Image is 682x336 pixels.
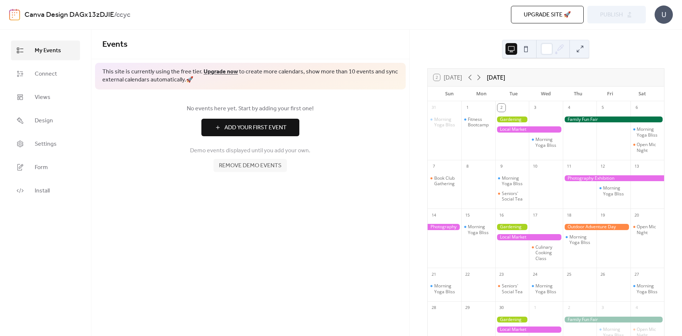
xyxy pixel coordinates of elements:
[35,187,50,195] span: Install
[502,175,526,187] div: Morning Yoga Bliss
[565,270,573,278] div: 25
[495,224,529,230] div: Gardening Workshop
[535,244,560,261] div: Culinary Cooking Class
[35,46,61,55] span: My Events
[565,163,573,171] div: 11
[565,211,573,219] div: 18
[11,87,80,107] a: Views
[531,163,539,171] div: 10
[428,175,461,187] div: Book Club Gathering
[633,163,641,171] div: 13
[495,317,529,323] div: Gardening Workshop
[562,87,594,101] div: Thu
[563,317,664,323] div: Family Fun Fair
[433,87,466,101] div: Sun
[599,211,607,219] div: 19
[116,8,130,22] b: ccyc
[529,244,562,261] div: Culinary Cooking Class
[468,117,492,128] div: Fitness Bootcamp
[35,117,53,125] span: Design
[463,270,471,278] div: 22
[213,159,287,172] button: Remove demo events
[637,283,661,294] div: Morning Yoga Bliss
[9,9,20,20] img: logo
[434,175,459,187] div: Book Club Gathering
[497,163,505,171] div: 9
[633,304,641,312] div: 4
[531,104,539,112] div: 3
[502,191,526,202] div: Seniors' Social Tea
[434,117,459,128] div: Morning Yoga Bliss
[637,126,661,138] div: Morning Yoga Bliss
[596,185,630,196] div: Morning Yoga Bliss
[35,163,48,172] span: Form
[102,104,398,113] span: No events here yet. Start by adding your first one!
[430,304,438,312] div: 28
[461,117,495,128] div: Fitness Bootcamp
[430,270,438,278] div: 21
[466,87,498,101] div: Mon
[463,211,471,219] div: 15
[114,8,116,22] b: /
[535,137,560,148] div: Morning Yoga Bliss
[497,104,505,112] div: 2
[626,87,658,101] div: Sat
[428,117,461,128] div: Morning Yoga Bliss
[11,64,80,84] a: Connect
[535,283,560,294] div: Morning Yoga Bliss
[630,224,664,235] div: Open Mic Night
[468,224,492,235] div: Morning Yoga Bliss
[563,117,664,123] div: Family Fun Fair
[531,211,539,219] div: 17
[563,224,630,230] div: Outdoor Adventure Day
[529,137,562,148] div: Morning Yoga Bliss
[565,104,573,112] div: 4
[495,283,529,294] div: Seniors' Social Tea
[637,142,661,153] div: Open Mic Night
[495,191,529,202] div: Seniors' Social Tea
[463,163,471,171] div: 8
[204,66,238,77] a: Upgrade now
[487,73,505,82] div: [DATE]
[594,87,626,101] div: Fri
[599,304,607,312] div: 3
[463,104,471,112] div: 1
[630,283,664,294] div: Morning Yoga Bliss
[603,185,628,196] div: Morning Yoga Bliss
[201,119,299,136] button: Add Your First Event
[531,270,539,278] div: 24
[428,283,461,294] div: Morning Yoga Bliss
[224,123,287,132] span: Add Your First Event
[11,111,80,130] a: Design
[102,119,398,136] a: Add Your First Event
[511,6,584,23] button: Upgrade site 🚀
[102,37,128,53] span: Events
[530,87,562,101] div: Wed
[35,140,57,149] span: Settings
[637,224,661,235] div: Open Mic Night
[495,234,563,240] div: Local Market
[497,304,505,312] div: 30
[428,224,461,230] div: Photography Exhibition
[563,234,596,245] div: Morning Yoga Bliss
[524,11,571,19] span: Upgrade site 🚀
[531,304,539,312] div: 1
[495,327,563,333] div: Local Market
[599,270,607,278] div: 26
[630,126,664,138] div: Morning Yoga Bliss
[630,142,664,153] div: Open Mic Night
[430,163,438,171] div: 7
[190,146,310,155] span: Demo events displayed until you add your own.
[463,304,471,312] div: 29
[569,234,594,245] div: Morning Yoga Bliss
[219,161,281,170] span: Remove demo events
[563,175,664,182] div: Photography Exhibition
[430,104,438,112] div: 31
[11,181,80,201] a: Install
[11,134,80,154] a: Settings
[633,270,641,278] div: 27
[35,93,50,102] span: Views
[633,104,641,112] div: 6
[497,270,505,278] div: 23
[655,5,673,24] div: U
